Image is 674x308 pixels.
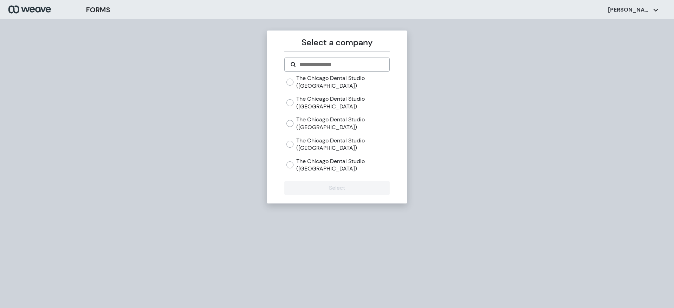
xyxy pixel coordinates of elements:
label: The Chicago Dental Studio ([GEOGRAPHIC_DATA]) [296,158,389,173]
label: The Chicago Dental Studio ([GEOGRAPHIC_DATA]) [296,137,389,152]
label: The Chicago Dental Studio ([GEOGRAPHIC_DATA]) [296,74,389,89]
button: Select [284,181,389,195]
label: The Chicago Dental Studio ([GEOGRAPHIC_DATA]) [296,116,389,131]
p: [PERSON_NAME] [608,6,650,14]
p: Select a company [284,36,389,49]
h3: FORMS [86,5,110,15]
input: Search [299,60,383,69]
label: The Chicago Dental Studio ([GEOGRAPHIC_DATA]) [296,95,389,110]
